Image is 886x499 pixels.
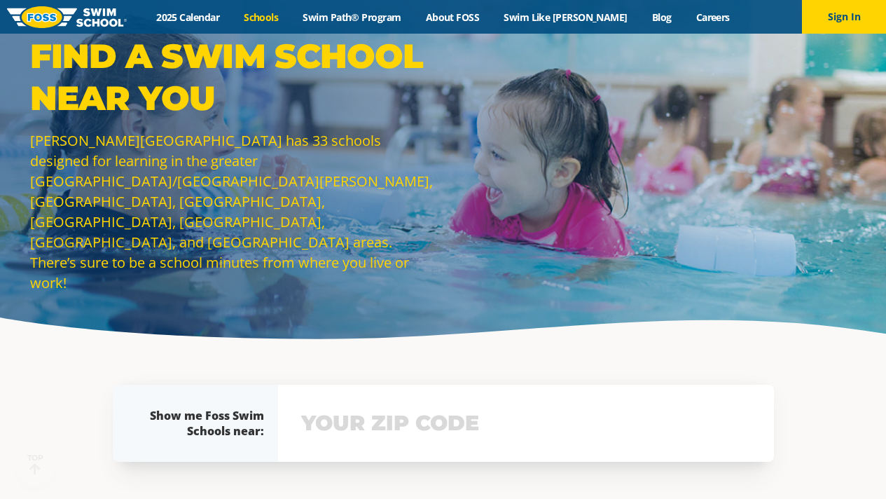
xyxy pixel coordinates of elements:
[492,11,640,24] a: Swim Like [PERSON_NAME]
[232,11,291,24] a: Schools
[7,6,127,28] img: FOSS Swim School Logo
[141,408,264,439] div: Show me Foss Swim Schools near:
[30,130,436,293] p: [PERSON_NAME][GEOGRAPHIC_DATA] has 33 schools designed for learning in the greater [GEOGRAPHIC_DA...
[291,11,413,24] a: Swim Path® Program
[298,403,754,444] input: YOUR ZIP CODE
[30,35,436,119] p: Find a Swim School Near You
[27,453,43,475] div: TOP
[413,11,492,24] a: About FOSS
[639,11,684,24] a: Blog
[684,11,742,24] a: Careers
[144,11,232,24] a: 2025 Calendar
